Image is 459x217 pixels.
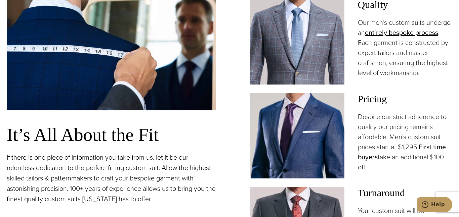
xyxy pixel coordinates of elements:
[365,28,438,38] a: entirely bespoke process
[358,93,453,105] h3: Pricing
[417,197,452,214] iframe: Opens a widget where you can chat to one of our agents
[250,93,344,179] img: Client in blue solid custom made suit with white shirt and navy tie. Fabric by Scabal.
[358,112,453,172] p: Despite our strict adherence to quality our pricing remains affordable. Men’s custom suit prices ...
[358,142,446,162] a: First time buyers
[7,124,216,146] h3: It’s All About the Fit
[7,152,216,204] p: If there is one piece of information you take from us, let it be our relentless dedication to the...
[358,17,453,78] p: Our men’s custom suits undergo an . Each garment is constructed by expert tailors and master craf...
[358,187,453,199] h3: Turnaround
